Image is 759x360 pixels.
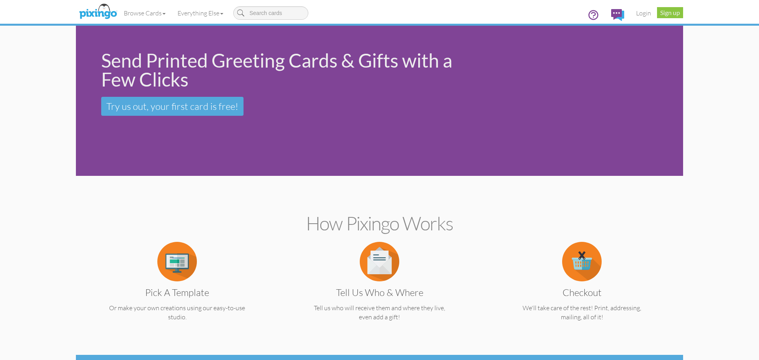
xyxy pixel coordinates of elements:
[97,287,257,298] h3: Pick a Template
[233,6,308,20] input: Search cards
[496,257,668,322] a: Checkout We'll take care of the rest! Print, addressing, mailing, all of it!
[496,303,668,322] p: We'll take care of the rest! Print, addressing, mailing, all of it!
[91,257,263,322] a: Pick a Template Or make your own creations using our easy-to-use studio.
[611,9,624,21] img: comments.svg
[294,257,465,322] a: Tell us Who & Where Tell us who will receive them and where they live, even add a gift!
[77,2,119,22] img: pixingo logo
[172,3,229,23] a: Everything Else
[106,100,238,112] span: Try us out, your first card is free!
[90,213,669,234] h2: How Pixingo works
[118,3,172,23] a: Browse Cards
[630,3,657,23] a: Login
[157,242,197,281] img: item.alt
[360,242,399,281] img: item.alt
[562,242,602,281] img: item.alt
[300,287,459,298] h3: Tell us Who & Where
[294,303,465,322] p: Tell us who will receive them and where they live, even add a gift!
[101,51,474,89] div: Send Printed Greeting Cards & Gifts with a Few Clicks
[502,287,662,298] h3: Checkout
[91,303,263,322] p: Or make your own creations using our easy-to-use studio.
[101,97,244,116] a: Try us out, your first card is free!
[657,7,683,18] a: Sign up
